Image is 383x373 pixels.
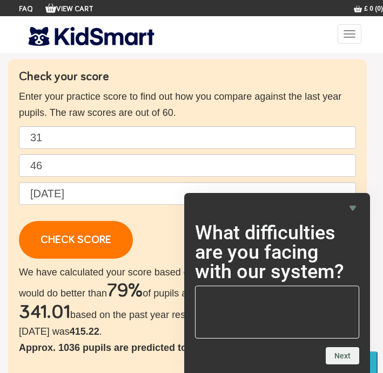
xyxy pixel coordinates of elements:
input: Date of birth (d/m/y) e.g. 27/12/2007 [19,182,356,205]
a: View Cart [45,5,93,13]
span: £ 0 (0) [364,5,383,12]
h2: 341.01 [19,302,70,323]
input: English raw score [19,126,356,149]
button: Hide survey [346,202,359,215]
img: Your items in the shopping basket [354,5,362,13]
input: Maths raw score [19,154,356,177]
button: Next question [326,347,359,364]
p: Enter your practice score to find out how you compare against the last year pupils. The raw score... [19,88,356,121]
b: Approx. 1036 pupils are predicted to do better than you. [19,342,277,353]
b: 415.22 [70,326,99,337]
textarea: What difficulties are you facing with our system? [195,286,359,339]
div: What difficulties are you facing with our system? [195,202,359,364]
a: FAQ [19,5,33,13]
img: Your items in the shopping basket [45,3,56,13]
h4: Check your score [19,70,356,83]
h2: What difficulties are you facing with our system? [195,223,359,281]
h2: 79% [107,280,143,302]
a: CHECK SCORE [19,221,133,259]
img: KidSmart logo [20,27,163,46]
